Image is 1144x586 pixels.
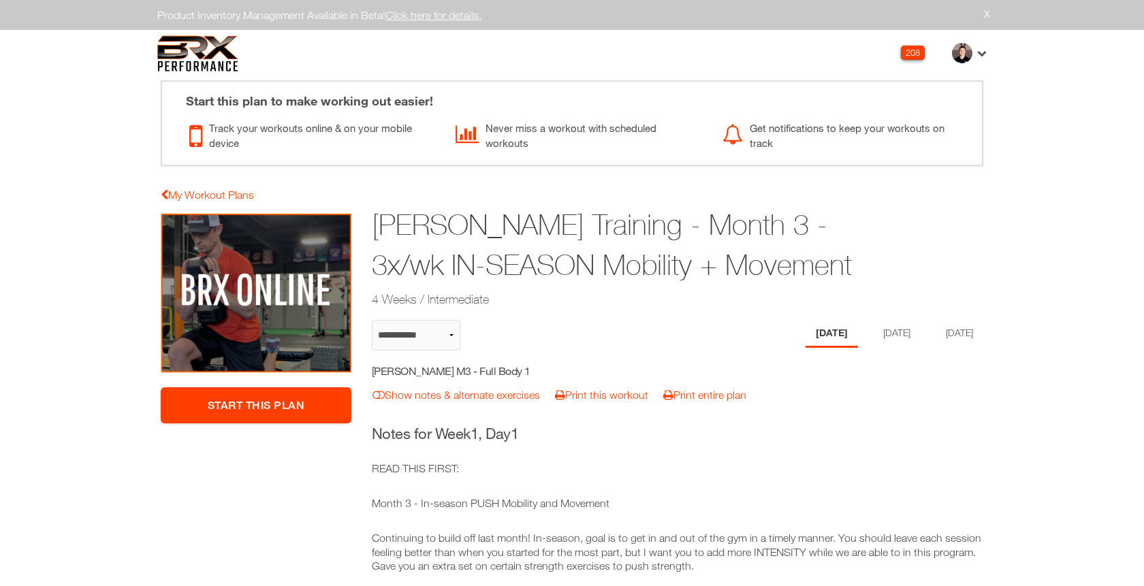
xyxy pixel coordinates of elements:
span: 1 [511,425,519,442]
p: Month 3 - In-season PUSH Mobility and Movement [372,496,984,510]
a: X [984,7,990,20]
a: Show notes & alternate exercises [372,389,540,401]
p: READ THIS FIRST: [372,461,984,476]
p: Continuing to build off last month! In-season, goal is to get in and out of the gym in a timely m... [372,531,984,573]
h1: [PERSON_NAME] Training - Month 3 - 3x/wk IN-SEASON Mobility + Movement [372,205,878,285]
h5: [PERSON_NAME] M3 - Full Body 1 [372,363,615,378]
div: Start this plan to make working out easier! [172,82,972,110]
a: Print this workout [555,389,648,401]
li: Day 3 [936,320,983,348]
img: thumb.jpg [952,43,972,63]
span: 1 [471,425,479,442]
h3: Notes for Week , Day [372,423,984,444]
img: 6f7da32581c89ca25d665dc3aae533e4f14fe3ef_original.svg [157,35,238,71]
img: Caron Stultz Training - Month 3 - 3x/wk IN-SEASON Mobility + Movement [161,213,351,374]
li: Day 2 [873,320,921,348]
h2: 4 Weeks / Intermediate [372,291,878,308]
a: Print entire plan [663,389,746,401]
div: Get notifications to keep your workouts on track [722,117,968,151]
div: Product Inventory Management Available in Beta! [147,7,997,23]
a: Start This Plan [161,387,351,423]
div: Track your workouts online & on your mobile device [189,117,435,151]
a: Click here for details. [385,9,481,21]
li: Day 1 [806,320,858,348]
div: 208 [901,46,925,60]
div: Never miss a workout with scheduled workouts [456,117,701,151]
a: My Workout Plans [161,189,254,201]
